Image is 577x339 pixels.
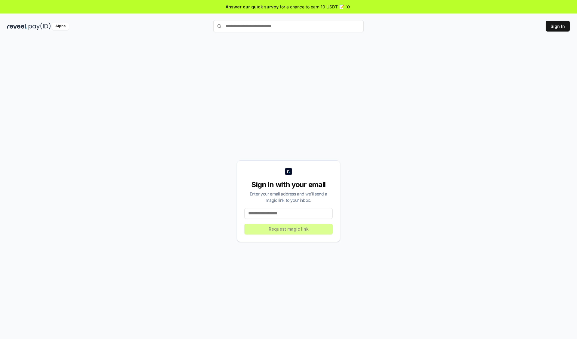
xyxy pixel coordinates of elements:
img: logo_small [285,168,292,175]
div: Enter your email address and we’ll send a magic link to your inbox. [244,191,333,203]
div: Sign in with your email [244,180,333,189]
img: pay_id [29,23,51,30]
img: reveel_dark [7,23,27,30]
span: for a chance to earn 10 USDT 📝 [280,4,344,10]
span: Answer our quick survey [226,4,279,10]
div: Alpha [52,23,69,30]
button: Sign In [546,21,570,32]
